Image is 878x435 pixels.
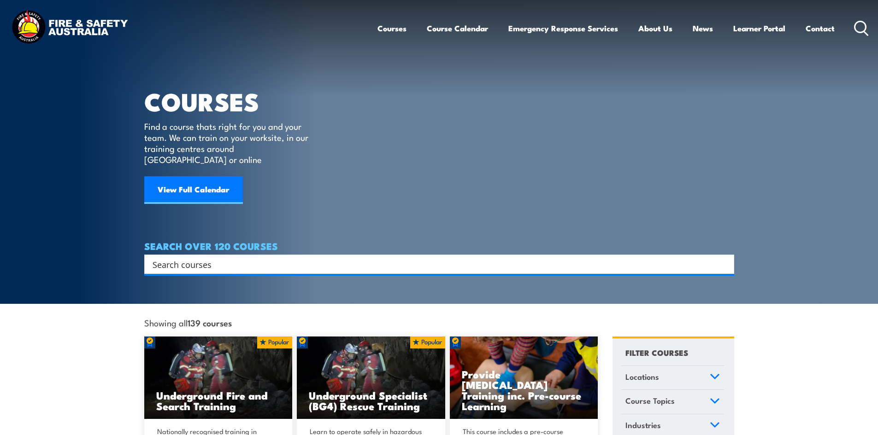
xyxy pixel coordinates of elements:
a: Underground Fire and Search Training [144,336,293,419]
h3: Underground Specialist (BG4) Rescue Training [309,390,433,411]
a: Contact [806,16,835,41]
a: Course Topics [621,390,724,414]
h3: Underground Fire and Search Training [156,390,281,411]
a: View Full Calendar [144,176,243,204]
span: Locations [625,371,659,383]
a: Emergency Response Services [508,16,618,41]
a: About Us [638,16,672,41]
a: Locations [621,366,724,390]
h1: COURSES [144,90,322,112]
p: Find a course thats right for you and your team. We can train on your worksite, in our training c... [144,121,312,165]
a: Underground Specialist (BG4) Rescue Training [297,336,445,419]
span: Course Topics [625,394,675,407]
a: Courses [377,16,407,41]
button: Search magnifier button [718,258,731,271]
a: Learner Portal [733,16,785,41]
span: Industries [625,419,661,431]
img: Underground mine rescue [144,336,293,419]
a: News [693,16,713,41]
span: Showing all [144,318,232,327]
h4: FILTER COURSES [625,346,688,359]
a: Course Calendar [427,16,488,41]
h3: Provide [MEDICAL_DATA] Training inc. Pre-course Learning [462,369,586,411]
strong: 139 courses [188,316,232,329]
img: Underground mine rescue [297,336,445,419]
input: Search input [153,257,714,271]
img: Low Voltage Rescue and Provide CPR [450,336,598,419]
a: Provide [MEDICAL_DATA] Training inc. Pre-course Learning [450,336,598,419]
h4: SEARCH OVER 120 COURSES [144,241,734,251]
form: Search form [154,258,716,271]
